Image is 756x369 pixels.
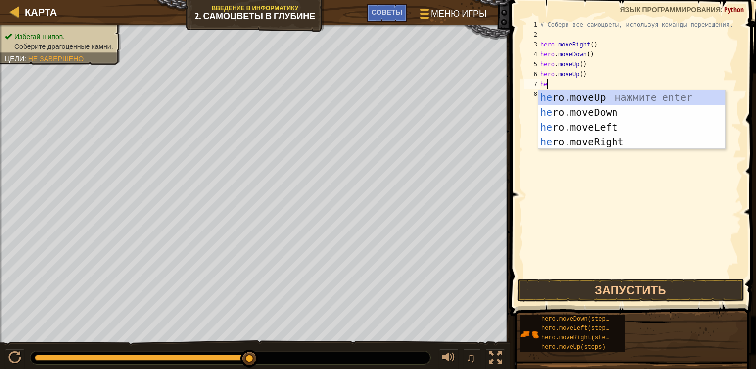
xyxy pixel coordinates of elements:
[524,89,540,99] div: 8
[541,325,613,332] span: hero.moveLeft(steps)
[464,349,480,369] button: ♫
[517,279,744,302] button: Запустить
[412,4,493,27] button: Меню игры
[466,350,475,365] span: ♫
[541,316,613,323] span: hero.moveDown(steps)
[5,42,113,51] li: Соберите драгоценные камни.
[372,7,402,17] span: Советы
[524,40,540,49] div: 3
[14,33,65,41] span: Избегай шипов.
[524,49,540,59] div: 4
[5,32,113,42] li: Избегай шипов.
[721,5,724,14] span: :
[5,55,24,63] span: Цели
[5,349,25,369] button: Ctrl + P: Pause
[524,79,540,89] div: 7
[20,5,57,19] a: Карта
[28,55,84,63] span: Не завершено
[25,5,57,19] span: Карта
[541,334,616,341] span: hero.moveRight(steps)
[485,349,505,369] button: Переключить полноэкранный режим
[524,30,540,40] div: 2
[524,69,540,79] div: 6
[724,5,744,14] span: Python
[439,349,459,369] button: Регулировать громкость
[524,20,540,30] div: 1
[431,7,487,20] span: Меню игры
[24,55,28,63] span: :
[541,344,606,351] span: hero.moveUp(steps)
[14,43,113,50] span: Соберите драгоценные камни.
[524,59,540,69] div: 5
[620,5,721,14] span: Язык программирования
[520,325,539,344] img: portrait.png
